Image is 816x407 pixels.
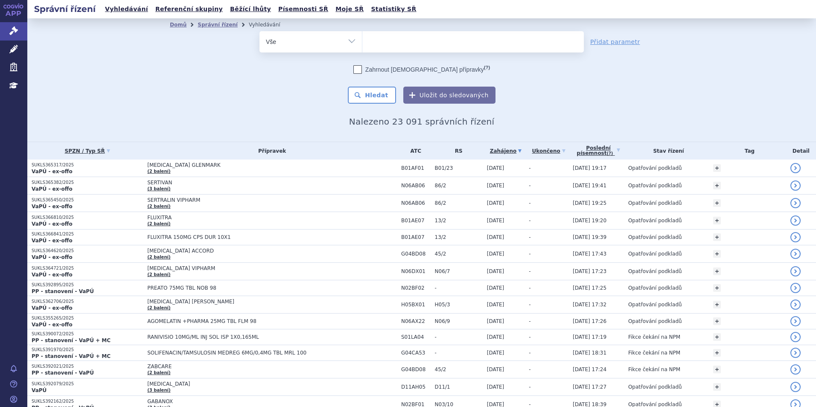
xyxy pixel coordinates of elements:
[401,218,431,224] span: B01AE07
[713,164,721,172] a: +
[790,382,801,392] a: detail
[790,299,801,310] a: detail
[32,221,73,227] strong: VaPÚ - ex-offo
[713,284,721,292] a: +
[32,370,94,376] strong: PP - stanovení - VaPÚ
[32,162,143,168] p: SUKLS365317/2025
[529,200,530,206] span: -
[32,305,73,311] strong: VaPÚ - ex-offo
[401,302,431,308] span: H05BX01
[487,234,504,240] span: [DATE]
[401,165,431,171] span: B01AF01
[147,204,170,209] a: (2 balení)
[435,302,483,308] span: H05/3
[628,165,682,171] span: Opatřování podkladů
[147,221,170,226] a: (2 balení)
[32,337,111,343] strong: PP - stanovení - VaPÚ + MC
[147,285,361,291] span: PREATO 75MG TBL NOB 98
[529,145,568,157] a: Ukončeno
[529,251,530,257] span: -
[198,22,238,28] a: Správní řízení
[276,3,331,15] a: Písemnosti SŘ
[628,268,682,274] span: Opatřování podkladů
[713,250,721,258] a: +
[790,348,801,358] a: detail
[32,299,143,305] p: SUKLS362706/2025
[32,353,111,359] strong: PP - stanovení - VaPÚ + MC
[713,217,721,224] a: +
[573,318,606,324] span: [DATE] 17:26
[628,318,682,324] span: Opatřování podkladů
[32,145,143,157] a: SPZN / Typ SŘ
[529,366,530,372] span: -
[573,218,606,224] span: [DATE] 19:20
[713,317,721,325] a: +
[147,255,170,259] a: (2 balení)
[435,234,483,240] span: 13/2
[435,165,483,171] span: B01/23
[529,285,530,291] span: -
[573,165,606,171] span: [DATE] 19:17
[628,334,680,340] span: Fikce čekání na NPM
[790,215,801,226] a: detail
[573,142,624,160] a: Poslednípísemnost(?)
[32,265,143,271] p: SUKLS364721/2025
[435,268,483,274] span: N06/7
[790,266,801,276] a: detail
[401,384,431,390] span: D11AH05
[487,268,504,274] span: [DATE]
[147,334,361,340] span: RANIVISIO 10MG/ML INJ SOL ISP 1X0,165ML
[32,381,143,387] p: SUKLS392079/2025
[401,268,431,274] span: N06DX01
[628,302,682,308] span: Opatřování podkladů
[790,198,801,208] a: detail
[32,387,47,393] strong: VaPÚ
[573,302,606,308] span: [DATE] 17:32
[573,285,606,291] span: [DATE] 17:25
[713,267,721,275] a: +
[487,165,504,171] span: [DATE]
[529,302,530,308] span: -
[249,18,291,31] li: Vyhledávání
[487,251,504,257] span: [DATE]
[32,363,143,369] p: SUKLS392021/2025
[401,366,431,372] span: G04BD08
[368,3,419,15] a: Statistiky SŘ
[147,388,170,392] a: (3 balení)
[573,268,606,274] span: [DATE] 17:23
[487,218,504,224] span: [DATE]
[32,322,73,328] strong: VaPÚ - ex-offo
[529,165,530,171] span: -
[487,200,504,206] span: [DATE]
[573,251,606,257] span: [DATE] 17:43
[487,318,504,324] span: [DATE]
[32,315,143,321] p: SUKLS355265/2025
[147,398,361,404] span: GABANOX
[147,162,361,168] span: [MEDICAL_DATA] GLENMARK
[401,350,431,356] span: G04CA53
[32,254,73,260] strong: VaPÚ - ex-offo
[628,200,682,206] span: Opatřování podkladů
[401,183,431,189] span: N06AB06
[32,169,73,174] strong: VaPÚ - ex-offo
[573,334,606,340] span: [DATE] 17:19
[147,381,361,387] span: [MEDICAL_DATA]
[487,350,504,356] span: [DATE]
[786,142,816,160] th: Detail
[32,231,143,237] p: SUKLS366841/2025
[713,366,721,373] a: +
[713,301,721,308] a: +
[403,87,495,104] button: Uložit do sledovaných
[790,332,801,342] a: detail
[401,334,431,340] span: S01LA04
[32,288,94,294] strong: PP - stanovení - VaPÚ
[147,318,361,324] span: AGOMELATIN +PHARMA 25MG TBL FLM 98
[590,38,640,46] a: Přidat parametr
[529,318,530,324] span: -
[435,366,483,372] span: 45/2
[147,305,170,310] a: (2 balení)
[147,299,361,305] span: [MEDICAL_DATA] [PERSON_NAME]
[147,234,361,240] span: FLUXITRA 150MG CPS DUR 10X1
[349,116,494,127] span: Nalezeno 23 091 správních řízení
[401,285,431,291] span: N02BF02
